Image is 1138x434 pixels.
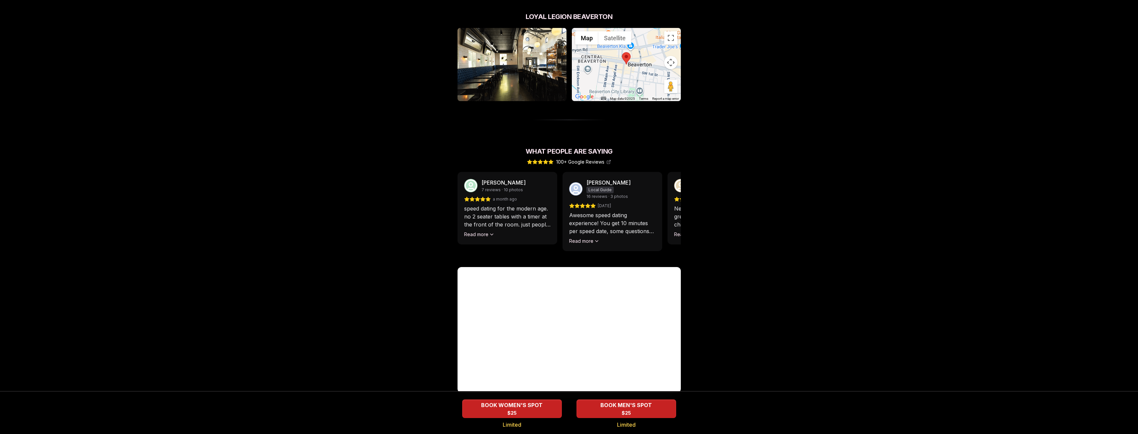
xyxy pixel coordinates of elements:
a: Report a map error [652,97,679,100]
span: Local Guide [586,187,614,193]
p: speed dating for the modern age. no 2 seater tables with a timer at the front of the room. just p... [464,205,551,228]
button: Map camera controls [664,56,677,69]
span: 100+ Google Reviews [556,159,611,165]
img: Google [573,92,595,101]
p: Awesome speed dating experience! You get 10 minutes per speed date, some questions and a fun fact... [569,211,656,235]
span: a month ago [493,197,517,202]
a: 100+ Google Reviews [527,159,611,165]
span: $25 [622,410,631,416]
a: Terms (opens in new tab) [639,97,648,100]
button: Show satellite imagery [598,31,631,45]
button: Show street map [575,31,598,45]
a: Open this area in Google Maps (opens a new window) [573,92,595,101]
button: BOOK MEN'S SPOT - Limited [576,399,676,418]
span: 7 reviews · 10 photos [481,187,523,193]
button: Keyboard shortcuts [601,97,606,100]
h2: What People Are Saying [458,147,681,156]
button: Drag Pegman onto the map to open Street View [664,80,677,93]
iframe: Luvvly Speed Dating Experience [458,267,681,393]
span: Map data ©2025 [610,97,635,100]
img: Loyal Legion Beaverton [458,28,567,101]
span: Limited [503,421,521,429]
button: Read more [569,238,599,244]
span: BOOK WOMEN'S SPOT [480,401,544,409]
button: BOOK WOMEN'S SPOT - Limited [462,399,562,418]
span: [DATE] [598,203,611,209]
button: Read more [674,231,704,238]
button: Read more [464,231,494,238]
p: [PERSON_NAME] [586,179,631,187]
span: $25 [507,410,517,416]
span: BOOK MEN'S SPOT [599,401,653,409]
span: 16 reviews · 3 photos [586,194,628,199]
p: [PERSON_NAME] [481,179,526,187]
p: Never done this before was a great experience getting out and chatting with people IN PERSON. Eve... [674,205,761,228]
span: Limited [617,421,636,429]
button: Toggle fullscreen view [664,31,677,45]
h2: Loyal Legion Beaverton [458,12,681,21]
